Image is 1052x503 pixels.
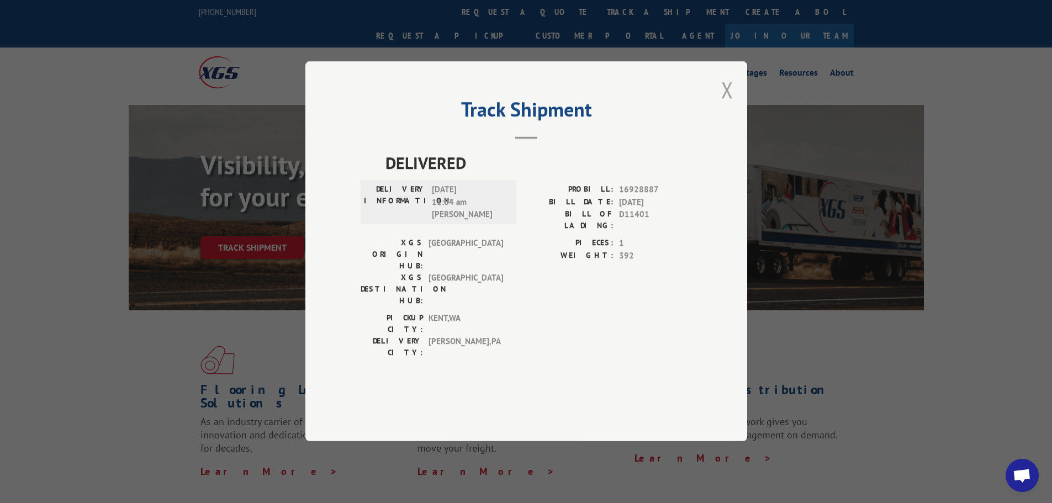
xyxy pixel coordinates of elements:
[385,151,692,176] span: DELIVERED
[619,184,692,197] span: 16928887
[619,237,692,250] span: 1
[526,250,614,262] label: WEIGHT:
[429,336,503,359] span: [PERSON_NAME] , PA
[432,184,506,221] span: [DATE] 11:04 am [PERSON_NAME]
[721,75,733,104] button: Close modal
[361,313,423,336] label: PICKUP CITY:
[526,184,614,197] label: PROBILL:
[361,237,423,272] label: XGS ORIGIN HUB:
[526,237,614,250] label: PIECES:
[361,102,692,123] h2: Track Shipment
[619,209,692,232] span: D11401
[619,250,692,262] span: 392
[1006,459,1039,492] a: Open chat
[526,209,614,232] label: BILL OF LADING:
[361,272,423,307] label: XGS DESTINATION HUB:
[526,196,614,209] label: BILL DATE:
[619,196,692,209] span: [DATE]
[429,272,503,307] span: [GEOGRAPHIC_DATA]
[429,237,503,272] span: [GEOGRAPHIC_DATA]
[361,336,423,359] label: DELIVERY CITY:
[429,313,503,336] span: KENT , WA
[364,184,426,221] label: DELIVERY INFORMATION:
